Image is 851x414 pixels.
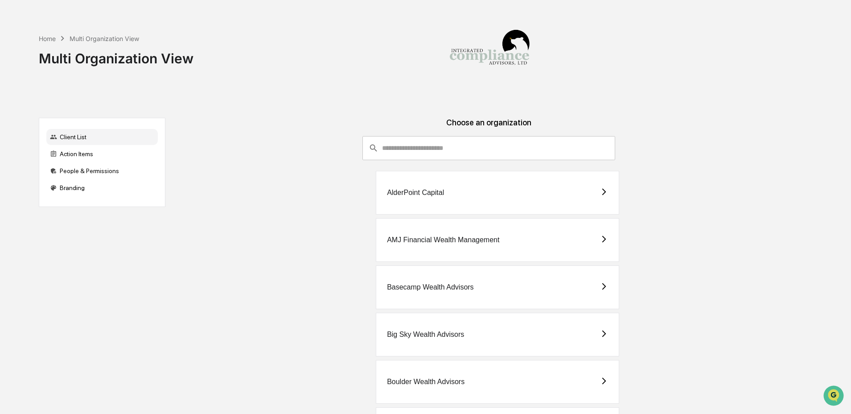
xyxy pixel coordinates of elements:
span: Preclearance [18,112,58,121]
a: 🗄️Attestations [61,109,114,125]
div: Home [39,35,56,42]
div: We're available if you need us! [30,77,113,84]
img: Integrated Compliance Advisors [445,7,534,96]
div: Big Sky Wealth Advisors [387,331,464,339]
div: Basecamp Wealth Advisors [387,283,473,291]
div: Choose an organization [173,118,805,136]
div: Start new chat [30,68,146,77]
img: 1746055101610-c473b297-6a78-478c-a979-82029cc54cd1 [9,68,25,84]
div: 🔎 [9,130,16,137]
iframe: Open customer support [822,385,847,409]
span: Pylon [89,151,108,158]
div: Client List [46,129,158,145]
div: Branding [46,180,158,196]
p: How can we help? [9,19,162,33]
span: Data Lookup [18,129,56,138]
div: Boulder Wealth Advisors [387,378,465,386]
div: People & Permissions [46,163,158,179]
a: Powered byPylon [63,151,108,158]
button: Start new chat [152,71,162,82]
a: 🔎Data Lookup [5,126,60,142]
div: Action Items [46,146,158,162]
div: consultant-dashboard__filter-organizations-search-bar [362,136,615,160]
div: Multi Organization View [39,43,193,66]
div: AMJ Financial Wealth Management [387,236,499,244]
a: 🖐️Preclearance [5,109,61,125]
span: Attestations [74,112,111,121]
div: AlderPoint Capital [387,189,444,197]
div: 🖐️ [9,113,16,120]
div: Multi Organization View [70,35,139,42]
div: 🗄️ [65,113,72,120]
